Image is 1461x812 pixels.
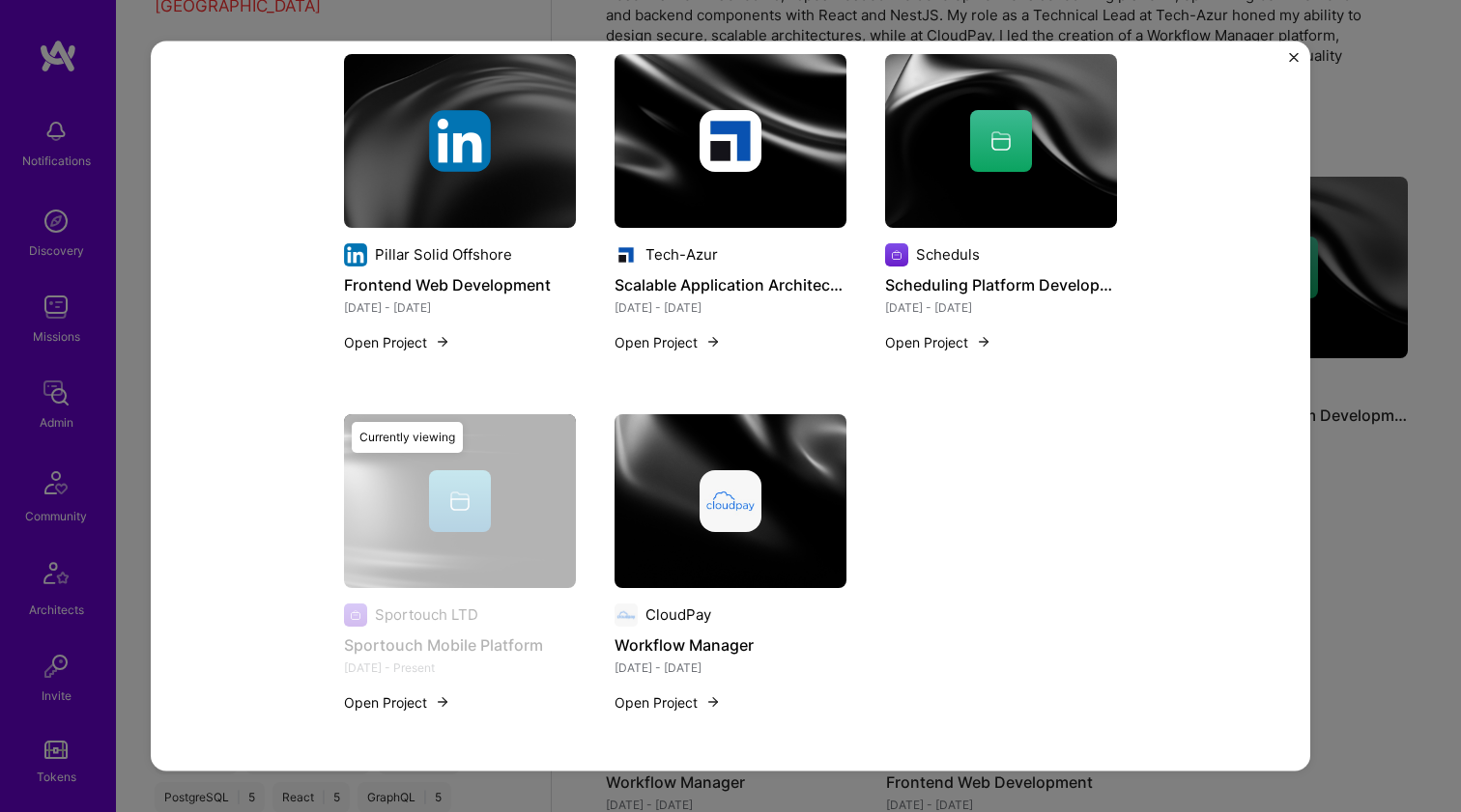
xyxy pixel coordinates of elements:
button: Open Project [344,331,450,351]
div: Scheduls [916,244,980,265]
button: Open Project [615,691,721,712]
button: Open Project [885,331,991,351]
div: [DATE] - [DATE] [615,296,846,317]
h4: Workflow Manager [615,631,846,657]
div: [DATE] - [DATE] [885,296,1117,317]
img: arrow-right [705,334,721,350]
img: Company logo [615,602,638,626]
button: Close [1289,52,1299,72]
div: Pillar Solid Offshore [375,244,512,265]
button: Open Project [615,331,721,351]
img: cover [344,413,576,587]
img: Company logo [429,109,491,171]
img: cover [344,53,576,227]
h4: Scalable Application Architecture Design [615,271,846,296]
h4: Frontend Web Development [344,271,576,296]
div: Currently viewing [352,421,463,452]
div: [DATE] - [DATE] [615,657,846,677]
img: arrow-right [976,334,991,350]
div: [DATE] - [DATE] [344,296,576,317]
img: arrow-right [435,694,450,710]
div: CloudPay [645,604,711,625]
img: Company logo [700,469,761,531]
h4: Scheduling Platform Development [885,271,1117,296]
img: Company logo [885,242,908,266]
button: Open Project [344,691,450,712]
img: Company logo [700,109,761,171]
img: arrow-right [705,694,721,710]
img: Company logo [344,242,367,266]
img: cover [615,53,846,227]
div: Tech-Azur [645,244,718,265]
img: Company logo [615,242,638,266]
img: arrow-right [435,334,450,350]
img: cover [885,53,1117,227]
img: cover [615,413,846,587]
